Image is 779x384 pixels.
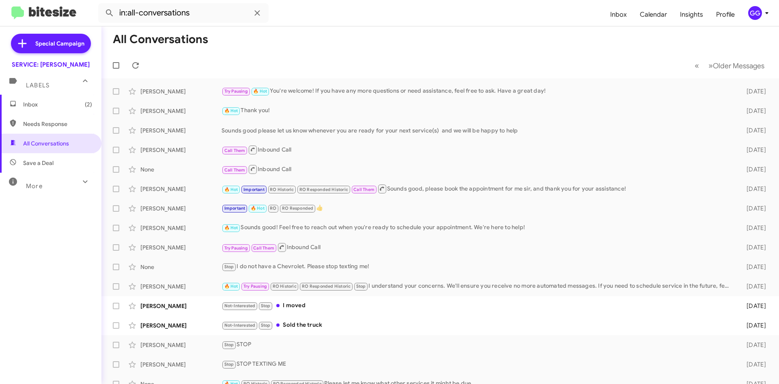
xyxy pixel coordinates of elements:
div: [DATE] [734,146,773,154]
div: [PERSON_NAME] [140,146,222,154]
div: Inbound Call [222,242,734,252]
div: Sounds good please let us know whenever you are ready for your next service(s) and we will be hap... [222,126,734,135]
span: Try Pausing [243,284,267,289]
button: Previous [690,57,704,74]
div: SERVICE: [PERSON_NAME] [12,61,90,69]
span: Try Pausing [224,89,248,94]
span: RO Historic [273,284,297,289]
div: [PERSON_NAME] [140,87,222,95]
div: None [140,165,222,174]
span: RO Responded [282,206,313,211]
div: You're welcome! If you have any more questions or need assistance, feel free to ask. Have a great... [222,87,734,96]
span: 🔥 Hot [224,225,238,230]
span: Labels [26,82,49,89]
div: [DATE] [734,321,773,330]
nav: Page navigation example [690,57,769,74]
span: Special Campaign [35,39,84,48]
span: 🔥 Hot [251,206,265,211]
div: [PERSON_NAME] [140,341,222,349]
div: I moved [222,301,734,310]
span: Not-Interested [224,323,256,328]
div: [PERSON_NAME] [140,302,222,310]
span: « [695,61,699,71]
div: GG [748,6,762,20]
div: [DATE] [734,341,773,349]
span: Stop [261,303,271,308]
span: Important [224,206,245,211]
span: All Conversations [23,139,69,148]
span: Stop [224,264,234,269]
a: Profile [710,3,741,26]
div: [DATE] [734,204,773,213]
div: [DATE] [734,263,773,271]
div: [DATE] [734,126,773,135]
div: STOP TEXTING ME [222,360,734,369]
span: 🔥 Hot [224,187,238,192]
button: Next [704,57,769,74]
a: Calendar [633,3,674,26]
span: RO Historic [270,187,294,192]
div: [PERSON_NAME] [140,243,222,252]
h1: All Conversations [113,33,208,46]
div: Thank you! [222,106,734,115]
span: Stop [261,323,271,328]
div: Sold the truck [222,321,734,330]
div: [PERSON_NAME] [140,185,222,193]
span: Call Them [224,167,245,173]
div: Inbound Call [222,164,734,174]
div: [PERSON_NAME] [140,321,222,330]
input: Search [98,3,269,23]
div: None [140,263,222,271]
div: [DATE] [734,302,773,310]
span: RO Responded Historic [299,187,348,192]
span: Call Them [224,148,245,153]
a: Insights [674,3,710,26]
div: [DATE] [734,360,773,369]
span: » [708,61,713,71]
span: RO Responded Historic [302,284,351,289]
span: Older Messages [713,61,764,70]
div: [PERSON_NAME] [140,107,222,115]
div: Sounds good, please book the appointment for me sir, and thank you for your assistance! [222,184,734,194]
span: Stop [356,284,366,289]
div: [DATE] [734,243,773,252]
div: [PERSON_NAME] [140,282,222,291]
div: Sounds good! Feel free to reach out when you're ready to schedule your appointment. We're here to... [222,223,734,232]
span: Save a Deal [23,159,54,167]
span: (2) [85,100,92,108]
span: Stop [224,362,234,367]
span: Important [243,187,265,192]
a: Special Campaign [11,34,91,53]
div: [PERSON_NAME] [140,126,222,135]
span: Call Them [353,187,374,192]
div: I do not have a Chevrolet. Please stop texting me! [222,262,734,271]
div: [PERSON_NAME] [140,204,222,213]
span: Inbox [23,100,92,108]
div: [DATE] [734,165,773,174]
div: 👍 [222,204,734,213]
button: GG [741,6,770,20]
div: [DATE] [734,282,773,291]
div: Inbound Call [222,145,734,155]
span: Stop [224,342,234,347]
div: I understand your concerns. We'll ensure you receive no more automated messages. If you need to s... [222,282,734,291]
span: RO [270,206,276,211]
span: More [26,182,43,190]
span: 🔥 Hot [224,284,238,289]
span: Call Them [253,245,274,251]
div: [DATE] [734,224,773,232]
span: 🔥 Hot [253,89,267,94]
div: [DATE] [734,185,773,193]
span: 🔥 Hot [224,108,238,113]
a: Inbox [604,3,633,26]
div: [PERSON_NAME] [140,360,222,369]
span: Not-Interested [224,303,256,308]
div: STOP [222,340,734,349]
div: [PERSON_NAME] [140,224,222,232]
span: Needs Response [23,120,92,128]
span: Try Pausing [224,245,248,251]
